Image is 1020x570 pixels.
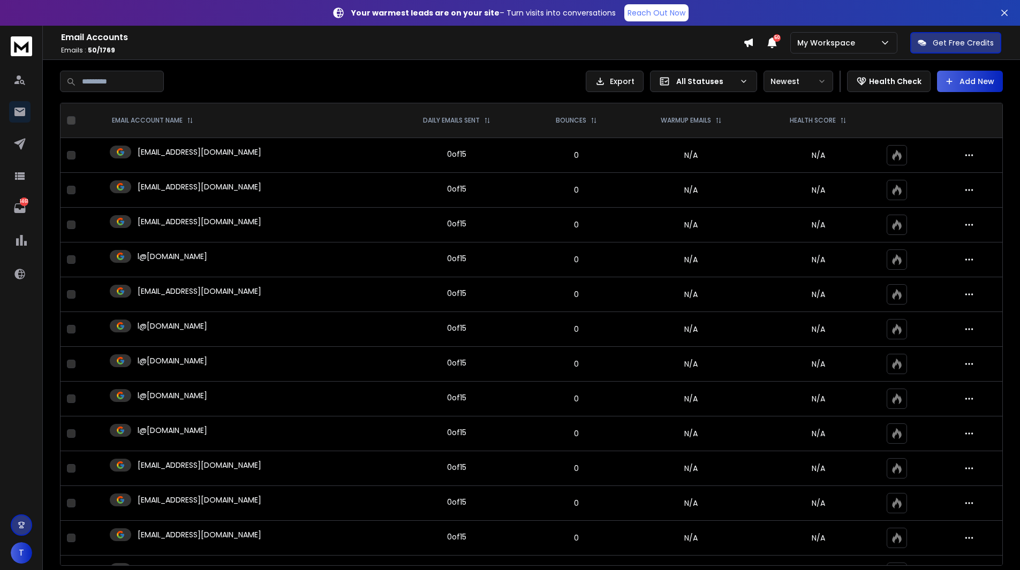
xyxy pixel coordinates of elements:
[534,359,619,369] p: 0
[61,46,743,55] p: Emails :
[20,197,28,206] p: 1461
[763,428,874,439] p: N/A
[797,37,859,48] p: My Workspace
[138,147,261,157] p: [EMAIL_ADDRESS][DOMAIN_NAME]
[138,355,207,366] p: l@[DOMAIN_NAME]
[534,428,619,439] p: 0
[625,451,757,486] td: N/A
[764,71,833,92] button: Newest
[676,76,735,87] p: All Statuses
[447,427,466,438] div: 0 of 15
[61,31,743,44] h1: Email Accounts
[534,324,619,335] p: 0
[534,254,619,265] p: 0
[447,462,466,473] div: 0 of 15
[773,34,781,42] span: 50
[447,218,466,229] div: 0 of 15
[763,393,874,404] p: N/A
[88,45,115,55] span: 50 / 1769
[112,116,193,125] div: EMAIL ACCOUNT NAME
[11,36,32,56] img: logo
[763,533,874,543] p: N/A
[138,529,261,540] p: [EMAIL_ADDRESS][DOMAIN_NAME]
[138,216,261,227] p: [EMAIL_ADDRESS][DOMAIN_NAME]
[625,486,757,521] td: N/A
[937,71,1003,92] button: Add New
[447,358,466,368] div: 0 of 15
[763,324,874,335] p: N/A
[790,116,836,125] p: HEALTH SCORE
[534,533,619,543] p: 0
[625,416,757,451] td: N/A
[447,497,466,507] div: 0 of 15
[625,208,757,242] td: N/A
[138,425,207,436] p: l@[DOMAIN_NAME]
[847,71,931,92] button: Health Check
[625,347,757,382] td: N/A
[447,288,466,299] div: 0 of 15
[933,37,994,48] p: Get Free Credits
[763,254,874,265] p: N/A
[138,390,207,401] p: l@[DOMAIN_NAME]
[138,460,261,470] p: [EMAIL_ADDRESS][DOMAIN_NAME]
[534,289,619,300] p: 0
[423,116,480,125] p: DAILY EMAILS SENT
[138,251,207,262] p: l@[DOMAIN_NAME]
[138,286,261,297] p: [EMAIL_ADDRESS][DOMAIN_NAME]
[763,463,874,474] p: N/A
[534,185,619,195] p: 0
[661,116,711,125] p: WARMUP EMAILS
[138,495,261,505] p: [EMAIL_ADDRESS][DOMAIN_NAME]
[11,542,32,564] button: T
[763,498,874,508] p: N/A
[534,463,619,474] p: 0
[447,253,466,264] div: 0 of 15
[910,32,1001,54] button: Get Free Credits
[625,382,757,416] td: N/A
[625,173,757,208] td: N/A
[534,393,619,404] p: 0
[9,197,31,219] a: 1461
[763,150,874,161] p: N/A
[625,277,757,312] td: N/A
[447,184,466,194] div: 0 of 15
[351,7,616,18] p: – Turn visits into conversations
[447,531,466,542] div: 0 of 15
[138,321,207,331] p: l@[DOMAIN_NAME]
[138,181,261,192] p: [EMAIL_ADDRESS][DOMAIN_NAME]
[447,392,466,403] div: 0 of 15
[556,116,586,125] p: BOUNCES
[534,150,619,161] p: 0
[625,312,757,347] td: N/A
[869,76,921,87] p: Health Check
[763,219,874,230] p: N/A
[628,7,685,18] p: Reach Out Now
[763,185,874,195] p: N/A
[624,4,689,21] a: Reach Out Now
[447,323,466,333] div: 0 of 15
[351,7,500,18] strong: Your warmest leads are on your site
[625,242,757,277] td: N/A
[586,71,644,92] button: Export
[447,149,466,159] div: 0 of 15
[625,521,757,556] td: N/A
[534,498,619,508] p: 0
[625,138,757,173] td: N/A
[534,219,619,230] p: 0
[763,359,874,369] p: N/A
[763,289,874,300] p: N/A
